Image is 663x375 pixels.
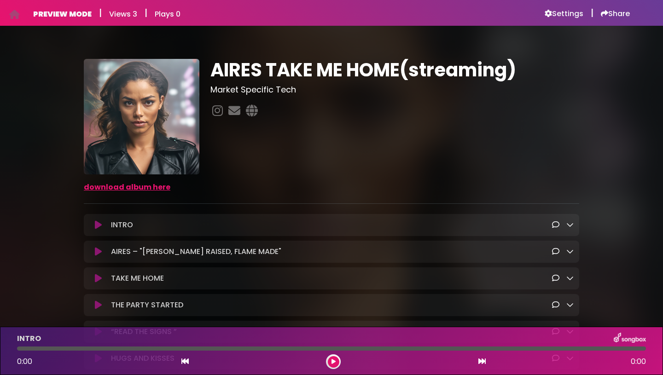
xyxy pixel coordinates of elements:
a: download album here [84,182,170,192]
a: Settings [545,9,583,18]
h1: AIRES TAKE ME HOME(streaming) [210,59,579,81]
h6: PREVIEW MODE [33,10,92,18]
h5: | [145,7,147,18]
h5: | [99,7,102,18]
h6: Plays 0 [155,10,180,18]
p: “READ THE SIGNS ” [111,326,177,337]
h6: Views 3 [109,10,137,18]
h3: Market Specific Tech [210,85,579,95]
a: Share [601,9,630,18]
img: songbox-logo-white.png [614,333,646,345]
p: INTRO [17,333,41,344]
img: nY8tuuUUROaZ0ycu6YtA [84,59,199,174]
h5: | [591,7,593,18]
p: THE PARTY STARTED [111,300,183,311]
p: TAKE ME HOME [111,273,164,284]
p: AIRES – "[PERSON_NAME] RAISED, FLAME MADE" [111,246,281,257]
span: 0:00 [631,356,646,367]
p: INTRO [111,219,133,231]
span: 0:00 [17,356,32,367]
